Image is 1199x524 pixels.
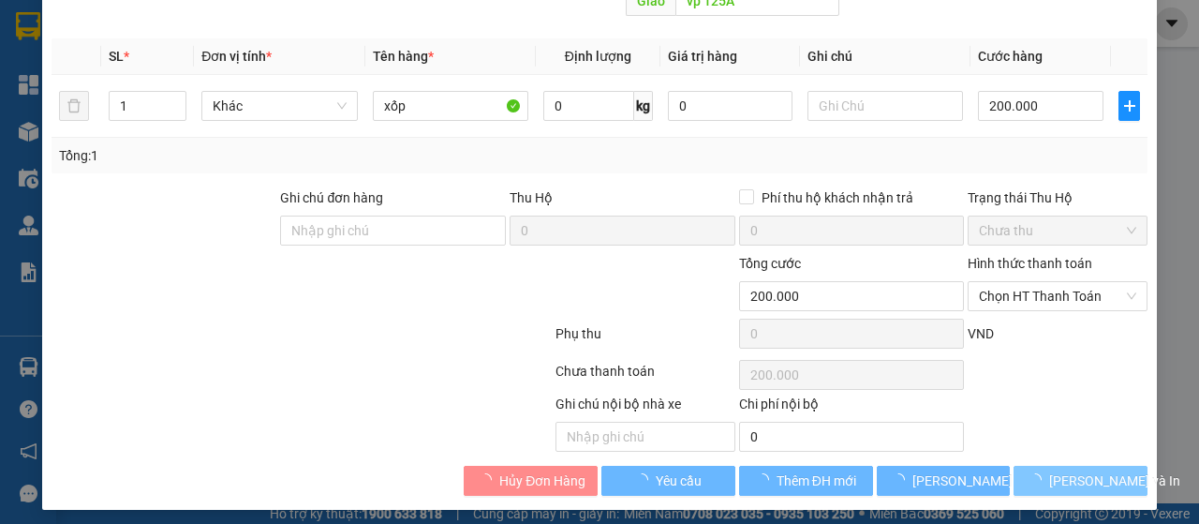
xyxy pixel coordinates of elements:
button: delete [59,91,89,121]
div: Chi phí nội bộ [739,394,965,422]
span: kg [634,91,653,121]
div: Phụ thu [554,323,737,356]
label: Hình thức thanh toán [968,256,1092,271]
span: Chọn HT Thanh Toán [979,282,1136,310]
span: Định lượng [565,49,631,64]
div: Chưa thanh toán [554,361,737,394]
span: Giá trị hàng [668,49,737,64]
button: [PERSON_NAME] thay đổi [877,466,1011,496]
span: loading [1029,473,1049,487]
span: Hủy Đơn Hàng [499,471,585,491]
span: Tên hàng [373,49,434,64]
span: loading [756,473,777,487]
button: Hủy Đơn Hàng [464,466,598,496]
div: Tổng: 1 [59,145,465,166]
span: Khác [213,92,346,120]
span: loading [479,473,499,487]
span: loading [892,473,912,487]
span: Phí thu hộ khách nhận trả [754,187,921,208]
span: Thêm ĐH mới [777,471,856,491]
label: Ghi chú đơn hàng [280,190,383,205]
span: SL [109,49,124,64]
span: Cước hàng [978,49,1043,64]
div: Trạng thái Thu Hộ [968,187,1147,208]
span: loading [635,473,656,487]
span: VND [968,326,994,341]
span: [PERSON_NAME] và In [1049,471,1180,491]
button: Yêu cầu [601,466,735,496]
button: [PERSON_NAME] và In [1014,466,1147,496]
input: Ghi Chú [807,91,963,121]
span: [PERSON_NAME] thay đổi [912,471,1062,491]
span: Đơn vị tính [201,49,272,64]
div: Ghi chú nội bộ nhà xe [555,394,735,422]
span: plus [1119,98,1139,113]
input: VD: Bàn, Ghế [373,91,528,121]
span: Chưa thu [979,217,1136,245]
span: Thu Hộ [510,190,553,205]
button: plus [1118,91,1140,121]
button: Thêm ĐH mới [739,466,873,496]
span: Tổng cước [739,256,801,271]
input: Ghi chú đơn hàng [280,216,506,246]
th: Ghi chú [800,38,970,75]
span: Yêu cầu [656,471,702,491]
input: Nhập ghi chú [555,422,735,452]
